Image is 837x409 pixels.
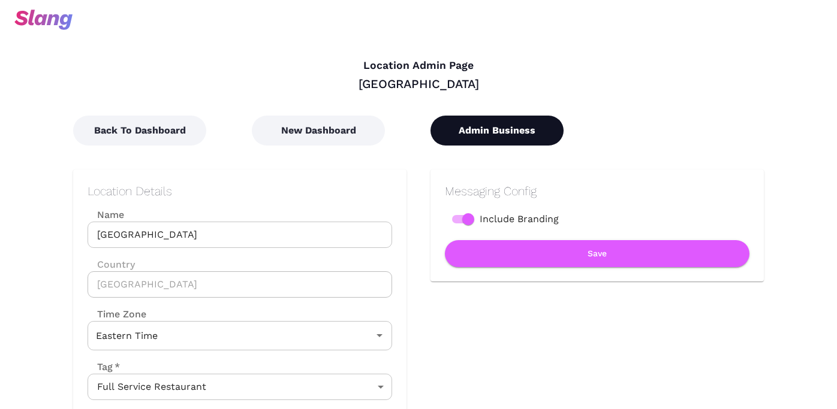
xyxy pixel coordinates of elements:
a: New Dashboard [252,125,385,136]
img: svg+xml;base64,PHN2ZyB3aWR0aD0iOTciIGhlaWdodD0iMzQiIHZpZXdCb3g9IjAgMCA5NyAzNCIgZmlsbD0ibm9uZSIgeG... [14,10,73,30]
button: Open [371,327,388,344]
button: Back To Dashboard [73,116,206,146]
span: Include Branding [480,212,559,226]
button: New Dashboard [252,116,385,146]
h2: Location Details [88,184,392,198]
h2: Messaging Config [445,184,749,198]
label: Country [88,257,392,271]
button: Admin Business [430,116,564,146]
div: Full Service Restaurant [88,374,392,400]
label: Name [88,208,392,222]
div: [GEOGRAPHIC_DATA] [73,76,764,92]
a: Admin Business [430,125,564,136]
h4: Location Admin Page [73,59,764,72]
button: Save [445,240,749,267]
a: Back To Dashboard [73,125,206,136]
label: Time Zone [88,307,392,321]
label: Tag [88,360,120,374]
